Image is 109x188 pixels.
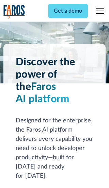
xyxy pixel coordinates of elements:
img: Logo of the analytics and reporting company Faros. [3,5,25,19]
div: Designed for the enterprise, the Faros AI platform delivers every capability you need to unlock d... [16,116,94,181]
div: menu [92,3,106,19]
span: Faros AI platform [16,82,69,104]
h1: Discover the power of the [16,56,94,105]
a: Get a demo [48,4,88,18]
a: home [3,5,25,19]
